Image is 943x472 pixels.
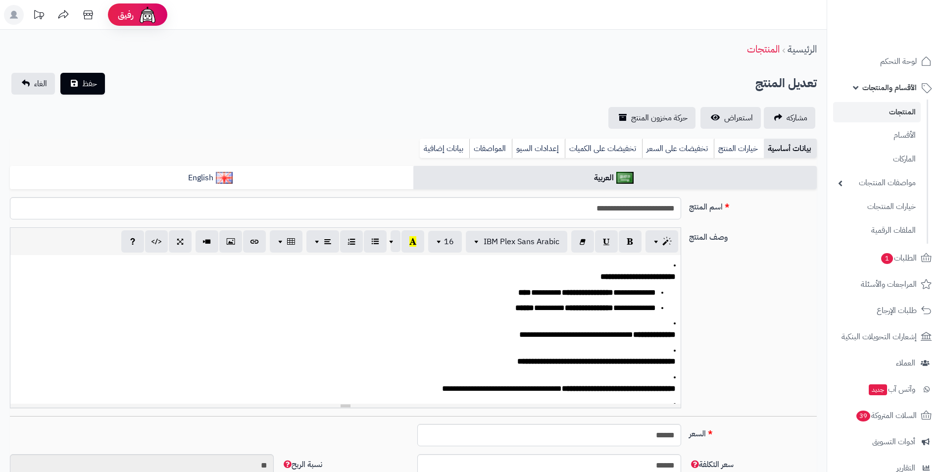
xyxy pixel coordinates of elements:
a: الملفات الرقمية [833,220,921,241]
span: أدوات التسويق [872,435,915,449]
a: المراجعات والأسئلة [833,272,937,296]
a: أدوات التسويق [833,430,937,454]
a: استعراض [700,107,761,129]
a: تحديثات المنصة [26,5,51,27]
span: المراجعات والأسئلة [861,277,917,291]
a: الغاء [11,73,55,95]
span: السلات المتروكة [855,409,917,422]
span: جديد [869,384,887,395]
span: 39 [856,411,870,421]
button: حفظ [60,73,105,95]
a: المواصفات [469,139,512,158]
a: إعدادات السيو [512,139,565,158]
a: الأقسام [833,125,921,146]
span: مشاركه [787,112,807,124]
span: نسبة الربح [282,459,322,471]
a: خيارات المنتج [714,139,764,158]
label: اسم المنتج [685,197,821,213]
span: الغاء [34,78,47,90]
a: English [10,166,413,190]
a: الرئيسية [788,42,817,56]
a: لوحة التحكم [833,50,937,73]
span: الأقسام والمنتجات [862,81,917,95]
img: العربية [616,172,634,184]
span: الطلبات [880,251,917,265]
a: الطلبات1 [833,246,937,270]
span: طلبات الإرجاع [877,304,917,317]
span: سعر التكلفة [689,459,734,471]
img: English [216,172,233,184]
span: وآتس آب [868,382,915,396]
a: إشعارات التحويلات البنكية [833,325,937,349]
a: طلبات الإرجاع [833,299,937,322]
a: مشاركه [764,107,815,129]
span: استعراض [724,112,753,124]
span: العملاء [896,356,915,370]
a: وآتس آبجديد [833,377,937,401]
a: خيارات المنتجات [833,196,921,217]
a: الماركات [833,149,921,170]
a: تخفيضات على الكميات [565,139,642,158]
h2: تعديل المنتج [755,73,817,94]
span: 16 [444,236,454,248]
a: العربية [413,166,817,190]
span: IBM Plex Sans Arabic [484,236,559,248]
a: السلات المتروكة39 [833,404,937,427]
a: تخفيضات على السعر [642,139,714,158]
a: العملاء [833,351,937,375]
span: لوحة التحكم [880,54,917,68]
label: وصف المنتج [685,227,821,243]
img: ai-face.png [138,5,157,25]
span: رفيق [118,9,134,21]
span: حفظ [82,78,97,90]
a: المنتجات [833,102,921,122]
span: حركة مخزون المنتج [631,112,688,124]
a: بيانات أساسية [764,139,817,158]
a: حركة مخزون المنتج [608,107,695,129]
a: بيانات إضافية [420,139,469,158]
button: 16 [428,231,462,253]
a: مواصفات المنتجات [833,172,921,194]
a: المنتجات [747,42,780,56]
span: 1 [881,253,893,264]
span: إشعارات التحويلات البنكية [842,330,917,344]
button: IBM Plex Sans Arabic [466,231,567,253]
label: السعر [685,424,821,440]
